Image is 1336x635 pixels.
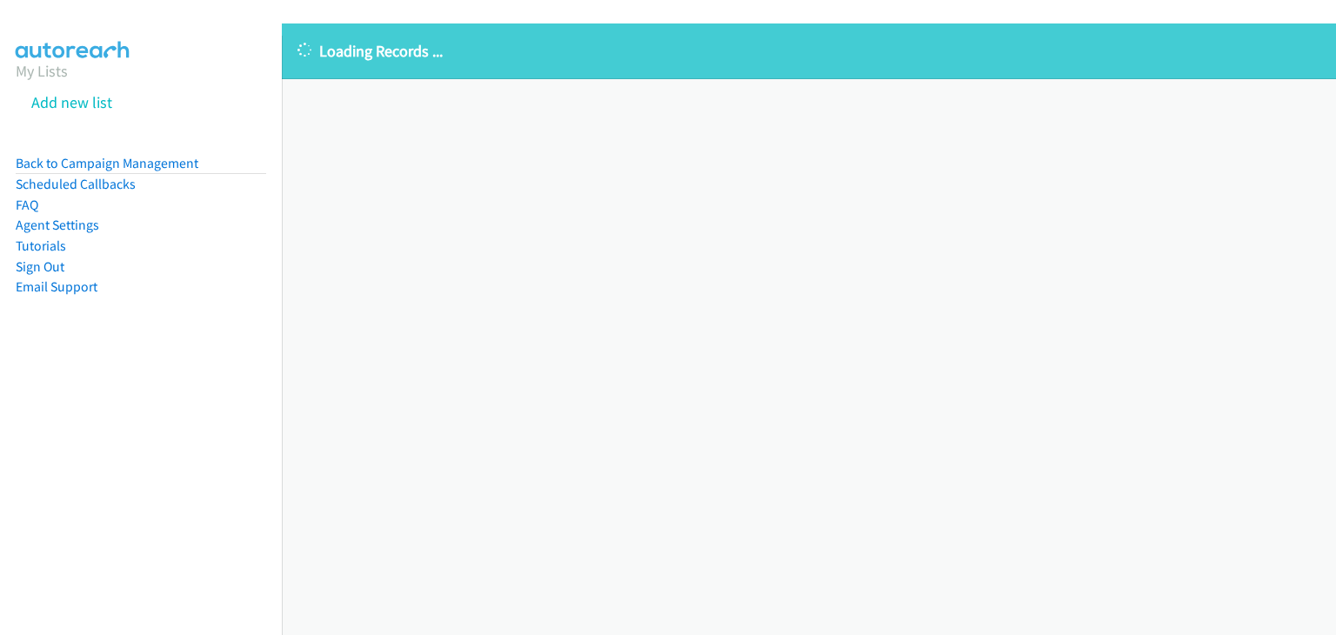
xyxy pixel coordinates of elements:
[16,176,136,192] a: Scheduled Callbacks
[16,278,97,295] a: Email Support
[16,237,66,254] a: Tutorials
[16,61,68,81] a: My Lists
[16,217,99,233] a: Agent Settings
[297,39,1320,63] p: Loading Records ...
[16,155,198,171] a: Back to Campaign Management
[16,197,38,213] a: FAQ
[16,258,64,275] a: Sign Out
[31,92,112,112] a: Add new list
